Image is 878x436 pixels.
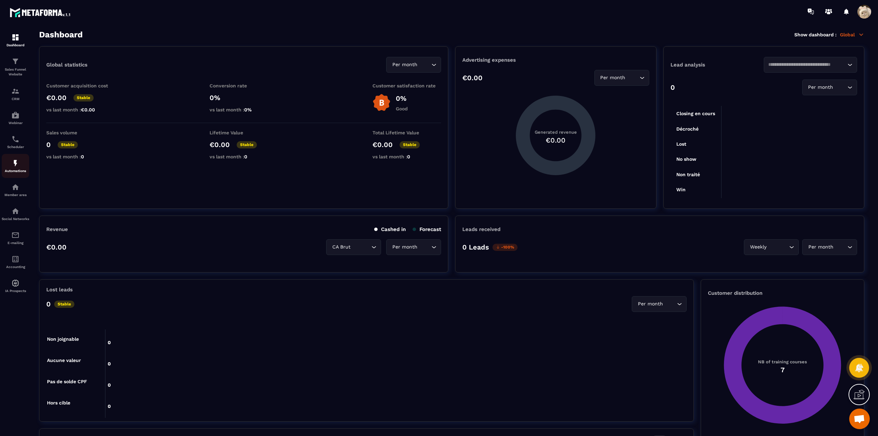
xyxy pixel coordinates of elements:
a: automationsautomationsWebinar [2,106,29,130]
span: Weekly [748,243,768,251]
a: Mở cuộc trò chuyện [849,409,870,429]
tspan: Hors cible [47,400,70,405]
p: Webinar [2,121,29,125]
img: automations [11,279,20,287]
p: vs last month : [210,154,278,159]
p: Member area [2,193,29,197]
img: automations [11,111,20,119]
p: Revenue [46,226,68,232]
input: Search for option [768,61,846,69]
div: Search for option [386,57,441,73]
p: Global statistics [46,62,87,68]
p: Sales volume [46,130,115,135]
span: 0 [407,154,410,159]
p: Global [840,32,864,38]
p: 0 [46,300,51,308]
img: automations [11,183,20,191]
img: automations [11,159,20,167]
tspan: Closing en cours [676,111,715,117]
img: accountant [11,255,20,263]
p: Dashboard [2,43,29,47]
p: CRM [2,97,29,101]
p: E-mailing [2,241,29,245]
tspan: Décroché [676,126,699,132]
p: Customer satisfaction rate [372,83,441,88]
input: Search for option [419,61,430,69]
p: €0.00 [210,141,230,149]
a: formationformationSales Funnel Website [2,52,29,82]
tspan: Lost [676,141,686,147]
div: Search for option [802,80,857,95]
p: €0.00 [372,141,393,149]
p: Stable [400,141,420,148]
span: Per month [391,243,419,251]
p: IA Prospects [2,289,29,293]
tspan: Pas de solde CPF [47,379,87,384]
p: Stable [54,301,74,308]
div: Search for option [326,239,381,255]
img: formation [11,57,20,65]
a: accountantaccountantAccounting [2,250,29,274]
p: €0.00 [46,243,67,251]
tspan: No show [676,156,697,162]
div: Search for option [386,239,441,255]
tspan: Aucune valeur [47,358,81,363]
a: formationformationDashboard [2,28,29,52]
input: Search for option [768,243,787,251]
input: Search for option [352,243,370,251]
p: €0.00 [46,94,67,102]
p: Total Lifetime Value [372,130,441,135]
p: Customer distribution [708,290,857,296]
p: Leads received [462,226,500,232]
span: Per month [599,74,627,82]
p: 0% [396,94,408,102]
input: Search for option [419,243,430,251]
a: automationsautomationsMember area [2,178,29,202]
p: Lead analysis [671,62,764,68]
img: social-network [11,207,20,215]
div: Search for option [594,70,649,86]
span: CA Brut [331,243,352,251]
img: logo [10,6,71,19]
p: -100% [493,244,518,251]
div: Search for option [632,296,687,312]
p: Stable [237,141,257,148]
p: Stable [58,141,78,148]
tspan: Non joignable [47,336,79,342]
a: automationsautomationsAutomations [2,154,29,178]
p: Automations [2,169,29,173]
span: Per month [807,243,835,251]
span: 0 [244,154,247,159]
a: formationformationCRM [2,82,29,106]
div: Search for option [802,239,857,255]
h3: Dashboard [39,30,83,39]
div: Search for option [764,57,857,73]
p: vs last month : [46,107,115,112]
img: formation [11,87,20,95]
a: schedulerschedulerScheduler [2,130,29,154]
tspan: Win [676,187,686,192]
span: 0% [244,107,252,112]
p: Lifetime Value [210,130,278,135]
tspan: Non traité [676,172,700,177]
div: Search for option [744,239,799,255]
span: 0 [81,154,84,159]
p: vs last month : [372,154,441,159]
img: email [11,231,20,239]
input: Search for option [627,74,638,82]
p: Sales Funnel Website [2,67,29,77]
img: scheduler [11,135,20,143]
input: Search for option [835,243,846,251]
p: Cashed in [374,226,406,232]
p: Stable [73,94,94,101]
p: vs last month : [46,154,115,159]
p: Social Networks [2,217,29,221]
p: Lost leads [46,287,73,293]
p: Advertising expenses [462,57,649,63]
span: Per month [636,300,664,308]
p: Conversion rate [210,83,278,88]
p: Good [396,106,408,111]
a: social-networksocial-networkSocial Networks [2,202,29,226]
img: b-badge-o.b3b20ee6.svg [372,94,391,112]
p: 0 Leads [462,243,489,251]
